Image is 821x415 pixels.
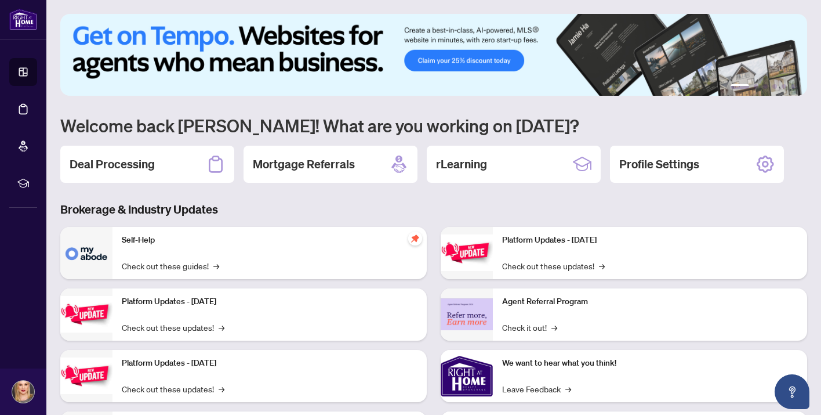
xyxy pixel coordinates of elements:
img: Platform Updates - July 21, 2025 [60,358,112,394]
a: Check it out!→ [502,321,557,334]
img: logo [9,9,37,30]
img: We want to hear what you think! [441,350,493,402]
img: Platform Updates - June 23, 2025 [441,234,493,271]
h1: Welcome back [PERSON_NAME]! What are you working on [DATE]? [60,114,807,136]
img: Profile Icon [12,381,34,403]
button: Open asap [775,374,809,409]
a: Leave Feedback→ [502,382,571,395]
h3: Brokerage & Industry Updates [60,201,807,218]
span: → [565,382,571,395]
img: Agent Referral Program [441,298,493,330]
p: Platform Updates - [DATE] [122,295,417,308]
a: Check out these updates!→ [122,382,224,395]
p: Agent Referral Program [502,295,798,308]
img: Slide 0 [60,14,807,96]
p: Platform Updates - [DATE] [122,357,417,370]
span: → [213,259,219,272]
span: → [551,321,557,334]
p: We want to hear what you think! [502,357,798,370]
a: Check out these updates!→ [502,259,605,272]
a: Check out these guides!→ [122,259,219,272]
p: Platform Updates - [DATE] [502,234,798,247]
h2: Deal Processing [70,156,155,172]
span: → [219,382,224,395]
span: → [599,259,605,272]
button: 5 [782,84,786,89]
button: 2 [754,84,758,89]
button: 4 [772,84,777,89]
p: Self-Help [122,234,417,247]
h2: Profile Settings [619,156,699,172]
span: → [219,321,224,334]
h2: Mortgage Referrals [253,156,355,172]
h2: rLearning [436,156,487,172]
img: Platform Updates - September 16, 2025 [60,296,112,333]
button: 3 [763,84,768,89]
img: Self-Help [60,227,112,279]
button: 1 [731,84,749,89]
a: Check out these updates!→ [122,321,224,334]
button: 6 [791,84,795,89]
span: pushpin [408,232,422,246]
